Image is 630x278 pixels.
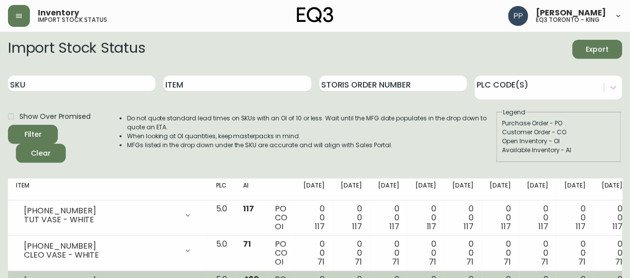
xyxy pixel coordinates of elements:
li: When looking at OI quantities, keep masterpacks in mind. [127,132,496,141]
span: OI [275,221,283,232]
span: 117 [315,221,325,232]
span: 117 [464,221,474,232]
div: Purchase Order - PO [502,119,616,128]
th: Item [8,179,208,200]
div: 0 0 [341,204,362,231]
span: 71 [504,256,511,268]
span: 71 [541,256,548,268]
span: Inventory [38,9,79,17]
div: 2-Piece Sectional [30,53,137,69]
span: 117 [613,221,623,232]
div: [PHONE_NUMBER] [24,206,178,215]
span: 117 [352,221,362,232]
span: Show Over Promised [19,111,91,122]
span: 117 [426,221,436,232]
div: 0 0 [452,240,474,267]
div: [PHONE_NUMBER]CLEO VASE - WHITE [16,240,200,262]
span: 117 [575,221,585,232]
span: Clear [24,147,58,160]
span: 71 [466,256,474,268]
div: 0 0 [378,240,399,267]
td: 5.0 [208,236,235,271]
span: 117 [389,221,399,232]
button: Filter [8,125,58,144]
span: OI [275,256,283,268]
div: [PHONE_NUMBER] [24,242,178,251]
div: 0 0 [490,240,511,267]
th: [DATE] [407,179,444,200]
div: 0 0 [415,240,436,267]
div: Open Inventory - OI [502,137,616,146]
div: 0 0 [601,240,623,267]
h2: Import Stock Status [8,40,145,59]
th: PLC [208,179,235,200]
th: [DATE] [519,179,556,200]
span: 71 [355,256,362,268]
div: PO CO [275,204,287,231]
div: Customer Order - CO [502,128,616,137]
div: 0 0 [490,204,511,231]
span: 71 [317,256,325,268]
th: [DATE] [444,179,482,200]
div: [PERSON_NAME] [30,41,137,53]
img: 93ed64739deb6bac3372f15ae91c6632 [508,6,528,26]
div: 0 0 [341,240,362,267]
th: [DATE] [482,179,519,200]
span: Export [580,43,614,56]
div: 0 0 [303,240,325,267]
div: 0 0 [378,204,399,231]
h5: eq3 toronto - king [536,17,600,23]
th: [DATE] [370,179,407,200]
div: CLEO VASE - WHITE [24,251,178,260]
span: 71 [243,238,251,250]
span: 71 [615,256,623,268]
div: 0 0 [452,204,474,231]
div: 0 0 [564,240,585,267]
img: logo [297,7,334,23]
legend: Legend [502,108,526,117]
div: 0 0 [303,204,325,231]
button: Export [572,40,622,59]
div: 0 0 [601,204,623,231]
span: 117 [538,221,548,232]
div: TUT VASE - WHITE [24,215,178,224]
div: PO CO [275,240,287,267]
span: 71 [578,256,585,268]
span: [PERSON_NAME] [536,9,606,17]
th: [DATE] [556,179,593,200]
span: 71 [392,256,399,268]
th: AI [235,179,267,200]
li: MFGs listed in the drop down under the SKU are accurate and will align with Sales Portal. [127,141,496,150]
span: 117 [243,203,254,214]
div: 0 0 [527,240,548,267]
button: Clear [16,144,66,163]
div: From [30,73,137,80]
span: 71 [429,256,436,268]
td: 5.0 [208,200,235,236]
th: [DATE] [333,179,370,200]
li: Do not quote standard lead times on SKUs with an OI of 10 or less. Wait until the MFG date popula... [127,114,496,132]
div: 0 0 [527,204,548,231]
th: [DATE] [295,179,333,200]
div: 0 0 [564,204,585,231]
span: 117 [501,221,511,232]
div: 0 0 [415,204,436,231]
h5: import stock status [38,17,107,23]
div: [PHONE_NUMBER]TUT VASE - WHITE [16,204,200,226]
div: Available Inventory - AI [502,146,616,155]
